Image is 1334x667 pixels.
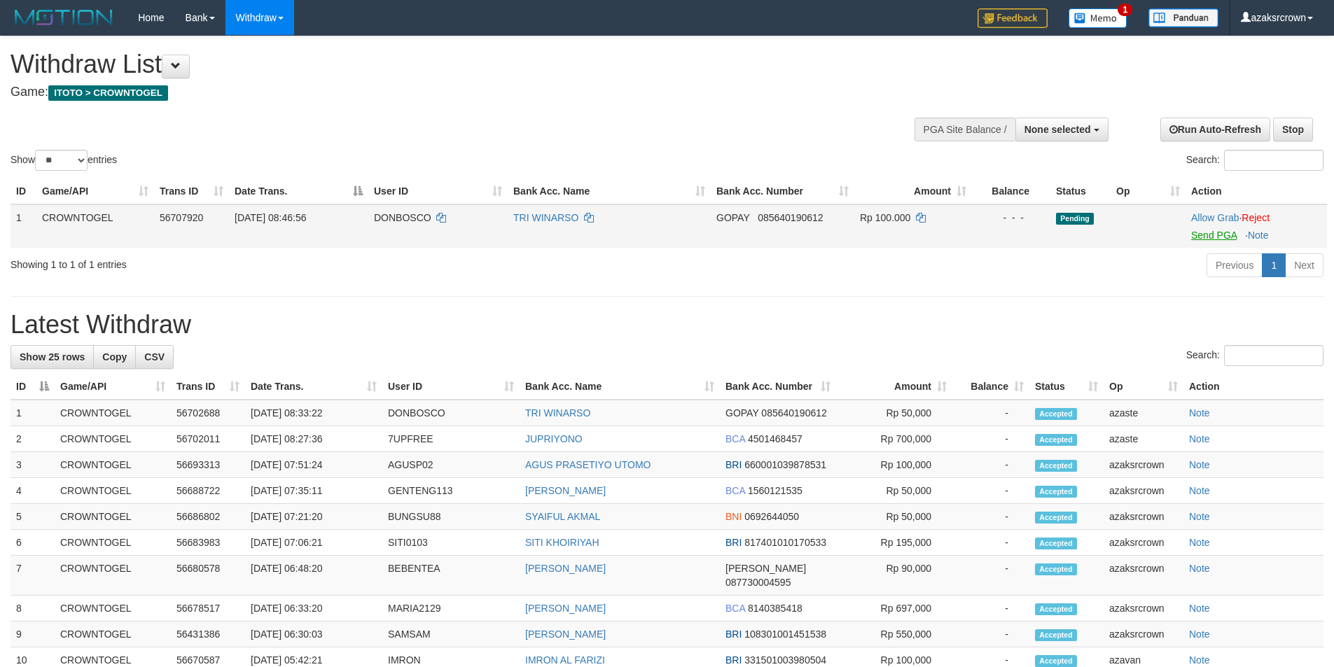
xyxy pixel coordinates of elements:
[382,556,520,596] td: BEBENTEA
[711,178,854,204] th: Bank Acc. Number: activate to sort column ascending
[725,563,806,574] span: [PERSON_NAME]
[382,596,520,622] td: MARIA2129
[525,485,606,496] a: [PERSON_NAME]
[952,596,1029,622] td: -
[55,374,171,400] th: Game/API: activate to sort column ascending
[382,504,520,530] td: BUNGSU88
[952,504,1029,530] td: -
[382,426,520,452] td: 7UPFREE
[11,504,55,530] td: 5
[525,459,651,470] a: AGUS PRASETIYO UTOMO
[1069,8,1127,28] img: Button%20Memo.svg
[382,452,520,478] td: AGUSP02
[748,603,803,614] span: Copy 8140385418 to clipboard
[525,654,605,666] a: IMRON AL FARIZI
[102,351,127,363] span: Copy
[1224,345,1323,366] input: Search:
[1035,460,1077,472] span: Accepted
[836,596,952,622] td: Rp 697,000
[1273,118,1313,141] a: Stop
[836,556,952,596] td: Rp 90,000
[11,596,55,622] td: 8
[229,178,368,204] th: Date Trans.: activate to sort column descending
[55,400,171,426] td: CROWNTOGEL
[1104,596,1183,622] td: azaksrcrown
[235,212,306,223] span: [DATE] 08:46:56
[374,212,431,223] span: DONBOSCO
[836,478,952,504] td: Rp 50,000
[245,374,382,400] th: Date Trans.: activate to sort column ascending
[520,374,720,400] th: Bank Acc. Name: activate to sort column ascending
[836,504,952,530] td: Rp 50,000
[836,426,952,452] td: Rp 700,000
[245,452,382,478] td: [DATE] 07:51:24
[1191,230,1237,241] a: Send PGA
[525,511,600,522] a: SYAIFUL AKMAL
[55,622,171,647] td: CROWNTOGEL
[93,345,136,369] a: Copy
[1186,204,1327,248] td: ·
[35,150,88,171] select: Showentries
[11,452,55,478] td: 3
[1104,556,1183,596] td: azaksrcrown
[1056,213,1094,225] span: Pending
[744,459,826,470] span: Copy 660001039878531 to clipboard
[1186,345,1323,366] label: Search:
[160,212,203,223] span: 56707920
[1160,118,1270,141] a: Run Auto-Refresh
[836,452,952,478] td: Rp 100,000
[11,556,55,596] td: 7
[171,452,245,478] td: 56693313
[758,212,823,223] span: Copy 085640190612 to clipboard
[11,178,36,204] th: ID
[20,351,85,363] span: Show 25 rows
[11,478,55,504] td: 4
[525,537,599,548] a: SITI KHOIRIYAH
[1186,178,1327,204] th: Action
[725,407,758,419] span: GOPAY
[972,178,1050,204] th: Balance
[11,426,55,452] td: 2
[171,374,245,400] th: Trans ID: activate to sort column ascending
[245,478,382,504] td: [DATE] 07:35:11
[1148,8,1218,27] img: panduan.png
[382,400,520,426] td: DONBOSCO
[725,459,742,470] span: BRI
[11,150,117,171] label: Show entries
[725,433,745,444] span: BCA
[382,374,520,400] th: User ID: activate to sort column ascending
[36,204,154,248] td: CROWNTOGEL
[761,407,826,419] span: Copy 085640190612 to clipboard
[171,530,245,556] td: 56683983
[154,178,229,204] th: Trans ID: activate to sort column ascending
[978,8,1048,28] img: Feedback.jpg
[525,407,590,419] a: TRI WINARSO
[171,504,245,530] td: 56686802
[11,400,55,426] td: 1
[1104,530,1183,556] td: azaksrcrown
[725,629,742,640] span: BRI
[1118,3,1132,16] span: 1
[1189,629,1210,640] a: Note
[1035,603,1077,615] span: Accepted
[1189,407,1210,419] a: Note
[1029,374,1104,400] th: Status: activate to sort column ascending
[1183,374,1323,400] th: Action
[952,452,1029,478] td: -
[1189,459,1210,470] a: Note
[1035,538,1077,549] span: Accepted
[11,311,1323,339] h1: Latest Withdraw
[245,400,382,426] td: [DATE] 08:33:22
[720,374,836,400] th: Bank Acc. Number: activate to sort column ascending
[1104,374,1183,400] th: Op: activate to sort column ascending
[1189,603,1210,614] a: Note
[245,622,382,647] td: [DATE] 06:30:03
[744,511,799,522] span: Copy 0692644050 to clipboard
[171,622,245,647] td: 56431386
[952,530,1029,556] td: -
[725,603,745,614] span: BCA
[725,577,791,588] span: Copy 087730004595 to clipboard
[11,530,55,556] td: 6
[11,85,875,99] h4: Game:
[952,374,1029,400] th: Balance: activate to sort column ascending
